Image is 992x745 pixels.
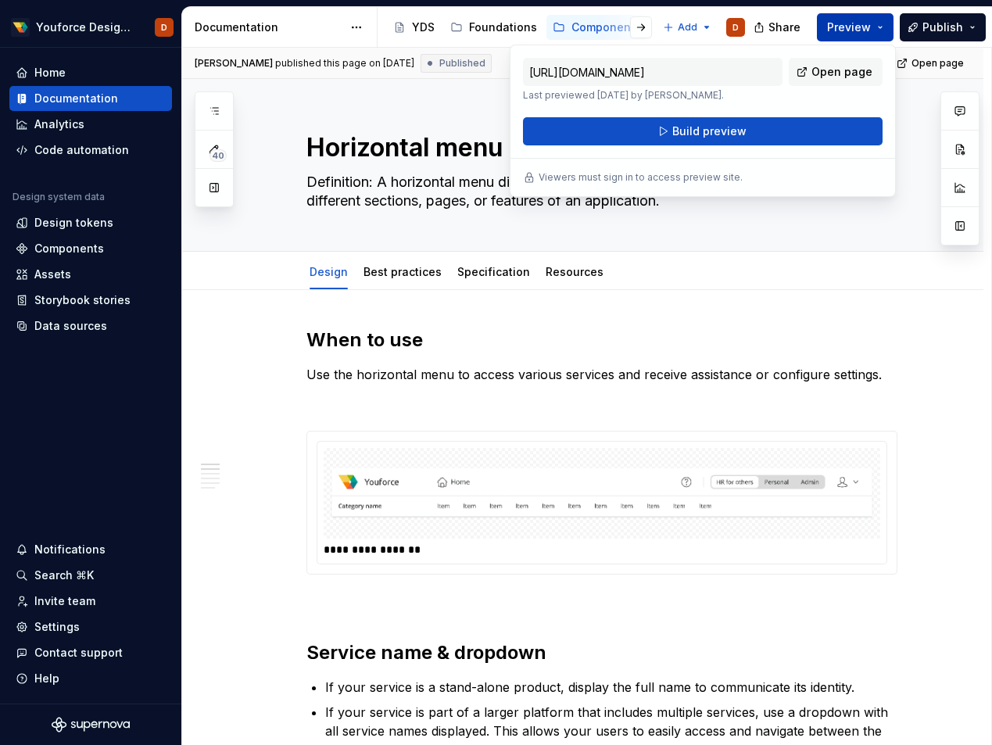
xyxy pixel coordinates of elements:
div: Storybook stories [34,292,131,308]
span: Open page [911,57,964,70]
span: Published [439,57,485,70]
a: Settings [9,614,172,639]
span: Publish [922,20,963,35]
svg: Supernova Logo [52,717,130,732]
a: Data sources [9,313,172,338]
div: Contact support [34,645,123,661]
a: Design tokens [9,210,172,235]
div: Settings [34,619,80,635]
div: Code automation [34,142,129,158]
button: Add [658,16,717,38]
div: Documentation [34,91,118,106]
span: [PERSON_NAME] [195,57,273,70]
a: Home [9,60,172,85]
strong: When to use [306,328,423,351]
button: Share [746,13,811,41]
span: 40 [210,149,227,162]
a: Invite team [9,589,172,614]
div: Documentation [195,20,342,35]
a: Assets [9,262,172,287]
a: Open page [892,52,971,74]
a: Foundations [444,15,543,40]
div: Design system data [13,191,105,203]
button: Search ⌘K [9,563,172,588]
div: D [732,21,739,34]
span: Add [678,21,697,34]
a: Documentation [9,86,172,111]
a: Code automation [9,138,172,163]
a: Specification [457,265,530,278]
p: Use the horizontal menu to access various services and receive assistance or configure settings. [306,365,897,384]
button: Preview [817,13,894,41]
div: Help [34,671,59,686]
a: Resources [546,265,603,278]
a: Components [9,236,172,261]
button: Youforce Design SystemD [3,10,178,44]
div: Best practices [357,255,448,288]
textarea: Definition: A horizontal menu displays a list of links stacked horizontally, accessing different ... [303,170,894,213]
div: Assets [34,267,71,282]
span: Open page [811,64,872,80]
div: Components [34,241,104,256]
a: Open page [789,58,883,86]
a: Design [310,265,348,278]
div: YDS [412,20,435,35]
div: Youforce Design System [36,20,136,35]
a: Components [546,15,647,40]
div: Home [34,65,66,81]
div: Specification [451,255,536,288]
span: Build preview [672,124,747,139]
span: Preview [827,20,871,35]
button: Notifications [9,537,172,562]
div: Invite team [34,593,95,609]
button: Contact support [9,640,172,665]
div: Resources [539,255,610,288]
div: Design [303,255,354,288]
textarea: Horizontal menu [303,129,894,167]
a: Storybook stories [9,288,172,313]
div: Search ⌘K [34,568,94,583]
button: Publish [900,13,986,41]
p: Viewers must sign in to access preview site. [539,171,743,184]
strong: Service name & dropdown [306,641,546,664]
div: D [161,21,167,34]
div: published this page on [DATE] [275,57,414,70]
div: Components [571,20,641,35]
div: Data sources [34,318,107,334]
div: Notifications [34,542,106,557]
div: Analytics [34,116,84,132]
button: Help [9,666,172,691]
a: Analytics [9,112,172,137]
span: Share [768,20,800,35]
div: Design tokens [34,215,113,231]
p: Last previewed [DATE] by [PERSON_NAME]. [523,89,782,102]
div: Page tree [387,12,655,43]
a: Best practices [363,265,442,278]
div: Foundations [469,20,537,35]
img: d71a9d63-2575-47e9-9a41-397039c48d97.png [11,18,30,37]
button: Build preview [523,117,883,145]
p: If your service is a stand-alone product, display the full name to communicate its identity. [325,678,897,697]
a: YDS [387,15,441,40]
